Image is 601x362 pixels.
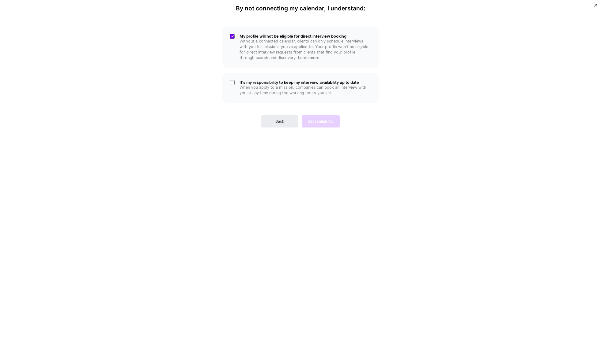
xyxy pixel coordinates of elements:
[236,5,365,12] h4: By not connecting my calendar, I understand:
[240,80,371,85] h5: It's my responsibility to keep my interview availability up to date
[240,34,371,39] h5: My profile will not be eligible for direct interview booking
[240,85,371,96] p: When you apply to a mission, companies can book an interview with you at any time during the work...
[594,4,597,10] button: Close
[298,55,319,60] a: Learn more
[275,119,284,124] span: Back
[240,39,371,61] p: Without a connected calendar, clients can only schedule interviews with you for missions you've a...
[261,115,298,127] button: Back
